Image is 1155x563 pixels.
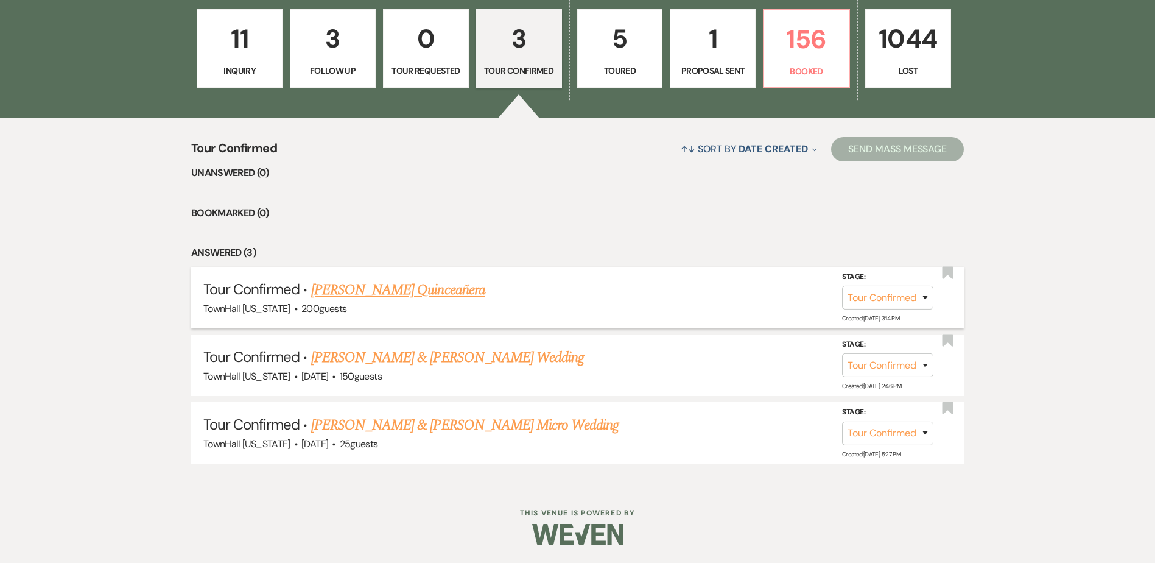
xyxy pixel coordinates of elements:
[771,19,841,60] p: 156
[340,437,378,450] span: 25 guests
[203,370,290,383] span: TownHall [US_STATE]
[678,18,748,59] p: 1
[298,18,368,59] p: 3
[670,9,756,88] a: 1Proposal Sent
[391,64,461,77] p: Tour Requested
[383,9,469,88] a: 0Tour Requested
[311,279,485,301] a: [PERSON_NAME] Quinceañera
[298,64,368,77] p: Follow Up
[842,450,900,458] span: Created: [DATE] 5:27 PM
[311,414,619,436] a: [PERSON_NAME] & [PERSON_NAME] Micro Wedding
[577,9,663,88] a: 5Toured
[203,415,300,434] span: Tour Confirmed
[301,302,346,315] span: 200 guests
[763,9,850,88] a: 156Booked
[484,64,554,77] p: Tour Confirmed
[831,137,964,161] button: Send Mass Message
[739,143,807,155] span: Date Created
[301,437,328,450] span: [DATE]
[842,406,933,419] label: Stage:
[191,245,964,261] li: Answered (3)
[203,302,290,315] span: TownHall [US_STATE]
[476,9,562,88] a: 3Tour Confirmed
[340,370,382,383] span: 150 guests
[301,370,328,383] span: [DATE]
[290,9,376,88] a: 3Follow Up
[311,347,584,369] a: [PERSON_NAME] & [PERSON_NAME] Wedding
[532,513,623,556] img: Weven Logo
[197,9,283,88] a: 11Inquiry
[771,65,841,78] p: Booked
[191,139,277,165] span: Tour Confirmed
[681,143,695,155] span: ↑↓
[203,280,300,299] span: Tour Confirmed
[842,338,933,352] label: Stage:
[391,18,461,59] p: 0
[678,64,748,77] p: Proposal Sent
[842,271,933,284] label: Stage:
[676,133,822,165] button: Sort By Date Created
[205,64,275,77] p: Inquiry
[873,18,943,59] p: 1044
[585,64,655,77] p: Toured
[585,18,655,59] p: 5
[842,382,901,390] span: Created: [DATE] 2:46 PM
[873,64,943,77] p: Lost
[191,205,964,221] li: Bookmarked (0)
[191,165,964,181] li: Unanswered (0)
[205,18,275,59] p: 11
[484,18,554,59] p: 3
[865,9,951,88] a: 1044Lost
[203,437,290,450] span: TownHall [US_STATE]
[203,347,300,366] span: Tour Confirmed
[842,314,899,322] span: Created: [DATE] 3:14 PM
